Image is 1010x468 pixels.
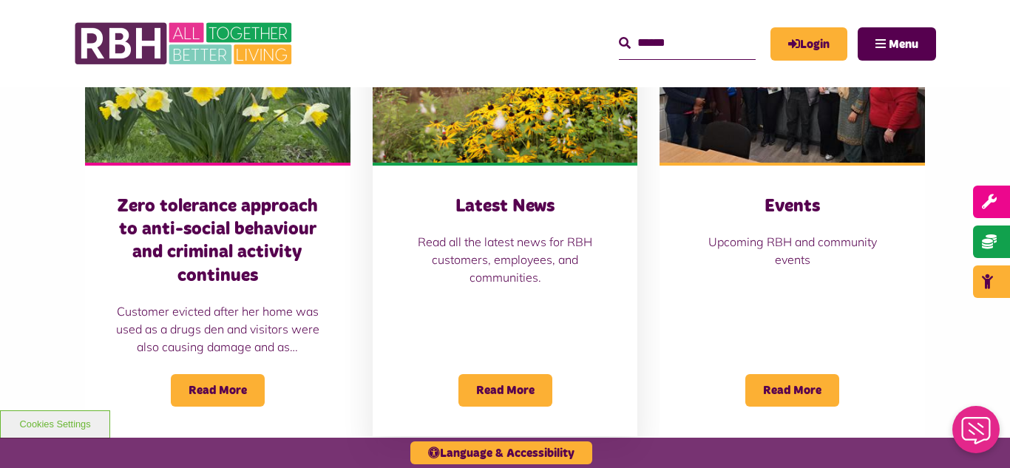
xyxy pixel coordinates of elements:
[402,233,609,286] p: Read all the latest news for RBH customers, employees, and communities.
[74,15,296,72] img: RBH
[115,195,321,288] h3: Zero tolerance approach to anti-social behaviour and criminal activity continues
[171,374,265,407] span: Read More
[458,374,552,407] span: Read More
[858,27,936,61] button: Navigation
[402,195,609,218] h3: Latest News
[689,195,895,218] h3: Events
[689,233,895,268] p: Upcoming RBH and community events
[745,374,839,407] span: Read More
[115,302,321,356] p: Customer evicted after her home was used as a drugs den and visitors were also causing damage and...
[889,38,918,50] span: Menu
[619,27,756,59] input: Search
[770,27,847,61] a: MyRBH
[943,401,1010,468] iframe: Netcall Web Assistant for live chat
[410,441,592,464] button: Language & Accessibility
